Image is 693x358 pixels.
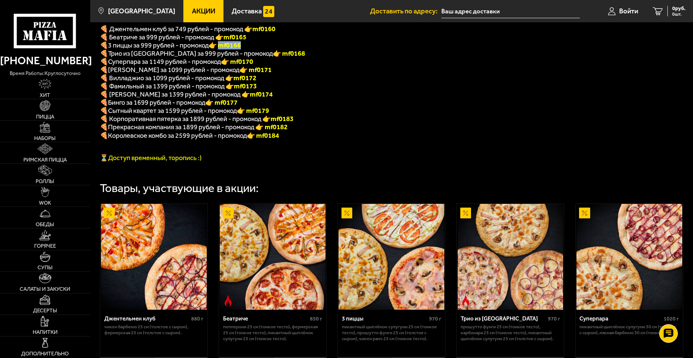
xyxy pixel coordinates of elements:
img: Беатриче [220,204,326,310]
span: 850 г [310,316,322,322]
font: 🍕 [100,58,108,66]
span: 🍕 Фамильный за 1399 рублей - промокод 👉 [100,82,257,90]
img: Джентельмен клуб [101,204,207,310]
a: АкционныйОстрое блюдоТрио из Рио [457,204,564,310]
b: 👉 mf0177 [205,98,238,107]
span: ⏳Доступ временный, торопись :) [100,154,202,162]
div: Беатриче [223,315,308,322]
span: 1020 г [664,316,679,322]
p: Пепперони 25 см (тонкое тесто), Фермерская 25 см (тонкое тесто), Пикантный цыплёнок сулугуни 25 с... [223,324,323,341]
span: [GEOGRAPHIC_DATA] [108,8,175,15]
b: mf0174 [250,90,273,98]
span: 880 г [191,316,203,322]
span: [PERSON_NAME] за 1099 рублей - промокод [108,66,239,74]
b: 👉 mf0179 [237,107,269,115]
a: Акционный3 пиццы [338,204,445,310]
span: 3 пиццы за 999 рублей - промокод [108,41,209,49]
b: 🍕 [100,107,108,115]
span: Доставить по адресу: [370,8,441,15]
span: Акции [192,8,215,15]
img: Акционный [223,208,233,218]
span: Бинго за 1699 рублей - промокод [108,98,205,107]
b: 👉 mf0171 [239,66,272,74]
span: 🍕 Вилладжио за 1099 рублей - промокод 👉 [100,74,256,82]
font: 🍕 [100,49,108,58]
b: 🍕 [100,98,108,107]
font: 👉 mf0184 [247,131,279,140]
span: Дополнительно [21,351,69,356]
span: Супы [37,265,53,270]
span: Напитки [33,329,58,335]
b: mf0173 [234,82,257,90]
span: Трио из [GEOGRAPHIC_DATA] за 999 рублей - промокод [108,49,273,58]
input: Ваш адрес доставки [441,4,580,18]
span: Доставка [232,8,262,15]
span: 970 г [548,316,560,322]
span: Обеды [36,222,54,227]
font: 👉 mf0182 [255,123,288,131]
span: Римская пицца [23,157,67,162]
span: WOK [39,200,51,205]
img: Акционный [579,208,590,218]
a: АкционныйСуперпара [576,204,683,310]
b: 🍕 [100,66,108,74]
img: 15daf4d41897b9f0e9f617042186c801.svg [263,6,274,17]
font: 🍕 [100,131,108,140]
p: Пикантный цыплёнок сулугуни 30 см (толстое с сыром), Мясная Барбекю 30 см (тонкое тесто). [579,324,679,335]
span: Войти [619,8,638,15]
span: Роллы [36,179,54,184]
span: 0 шт. [672,12,686,16]
span: 🍕 Корпоративная пятерка за 1899 рублей - промокод 👉 [100,115,294,123]
span: Наборы [34,136,56,141]
span: Десерты [33,308,57,313]
b: mf0160 [252,25,275,33]
font: 🍕 [100,41,108,49]
span: Салаты и закуски [20,286,70,292]
span: Королевское комбо за 2599 рублей - промокод [108,131,247,140]
font: 👉 mf0166 [209,41,241,49]
img: Трио из Рио [458,204,563,310]
span: Хит [40,92,50,98]
div: Товары, участвующие в акции: [100,182,259,194]
span: 🍕 Беатриче за 999 рублей - промокод 👉 [100,33,246,41]
span: Пицца [36,114,54,119]
span: Горячее [34,243,56,248]
b: mf0165 [223,33,246,41]
div: Трио из [GEOGRAPHIC_DATA] [461,315,546,322]
span: Суперпара за 1149 рублей - промокод [108,58,221,66]
div: Суперпара [579,315,662,322]
img: Акционный [341,208,352,218]
span: Прекрасная компания за 1899 рублей - промокод [108,123,255,131]
b: mf0172 [233,74,256,82]
font: 👉 mf0168 [273,49,305,58]
img: Острое блюдо [460,295,471,306]
a: АкционныйОстрое блюдоБеатриче [219,204,326,310]
p: Чикен Барбекю 25 см (толстое с сыром), Фермерская 25 см (толстое с сыром). [104,324,204,335]
img: Акционный [104,208,115,218]
div: 3 пиццы [342,315,427,322]
div: Джентельмен клуб [104,315,190,322]
span: 0 руб. [672,6,686,11]
b: mf0183 [271,115,294,123]
p: Пикантный цыплёнок сулугуни 25 см (тонкое тесто), Прошутто Фунги 25 см (толстое с сыром), Чикен Р... [342,324,441,341]
img: Суперпара [576,204,682,310]
span: 970 г [429,316,441,322]
span: Сытный квартет за 1599 рублей - промокод [108,107,237,115]
img: 3 пиццы [339,204,444,310]
img: Акционный [460,208,471,218]
font: 👉 mf0170 [221,58,253,66]
span: 🍕 [PERSON_NAME] за 1399 рублей - промокод 👉 [100,90,273,98]
span: 🍕 Джентельмен клуб за 749 рублей - промокод 👉 [100,25,275,33]
a: АкционныйДжентельмен клуб [100,204,207,310]
font: 🍕 [100,123,108,131]
p: Прошутто Фунги 25 см (тонкое тесто), Карбонара 25 см (тонкое тесто), Пикантный цыплёнок сулугуни ... [461,324,560,341]
img: Острое блюдо [223,295,233,306]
